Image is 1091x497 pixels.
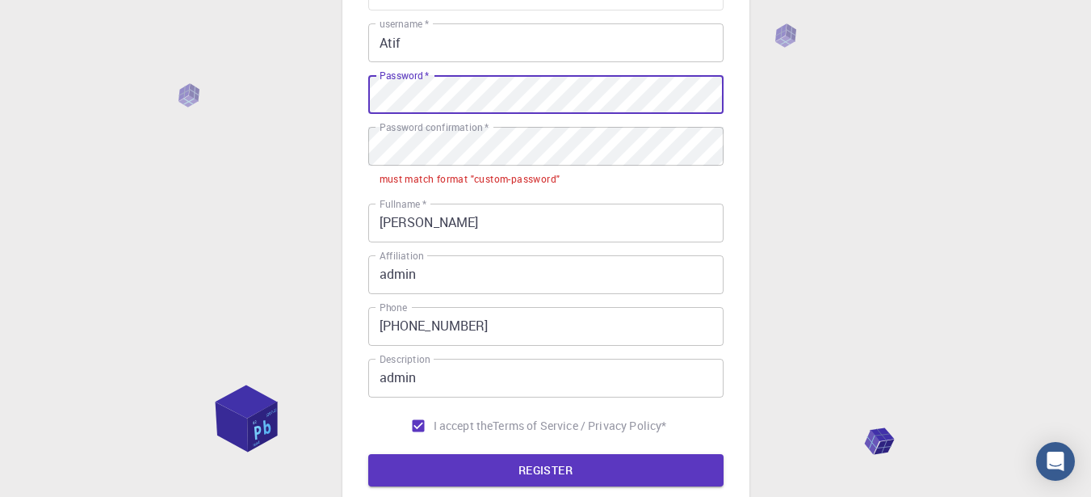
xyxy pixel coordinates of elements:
[380,301,407,314] label: Phone
[380,197,426,211] label: Fullname
[380,352,430,366] label: Description
[368,454,724,486] button: REGISTER
[380,69,429,82] label: Password
[434,418,493,434] span: I accept the
[380,120,489,134] label: Password confirmation
[380,249,423,263] label: Affiliation
[493,418,666,434] p: Terms of Service / Privacy Policy *
[493,418,666,434] a: Terms of Service / Privacy Policy*
[1036,442,1075,481] div: Open Intercom Messenger
[380,17,429,31] label: username
[380,171,560,187] div: must match format "custom-password"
